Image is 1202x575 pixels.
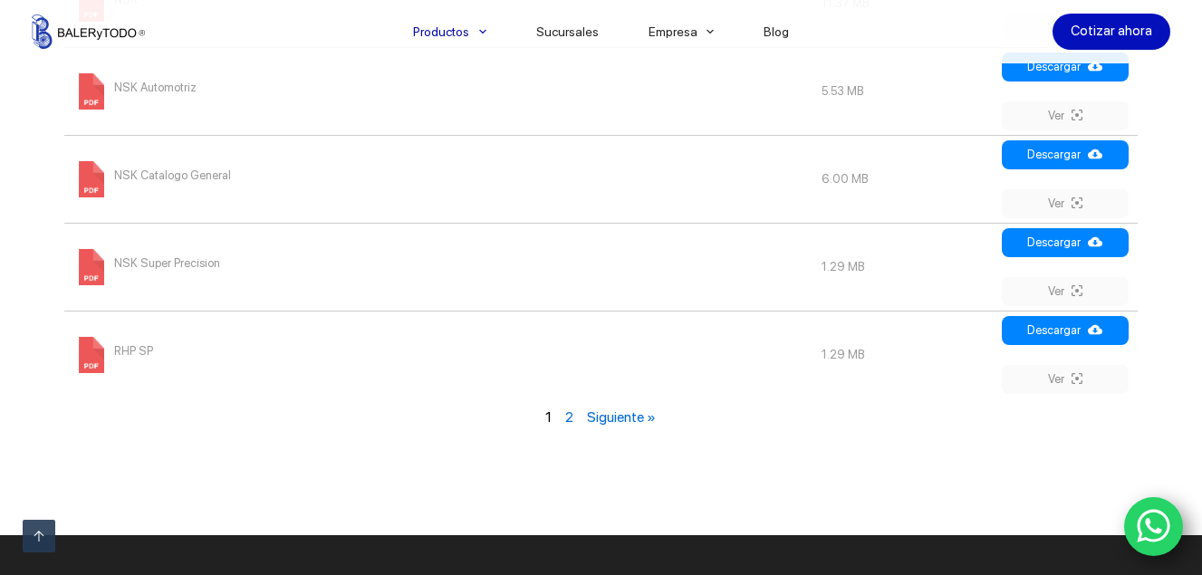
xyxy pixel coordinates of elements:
a: Cotizar ahora [1053,14,1170,50]
a: Descargar [1002,140,1129,169]
td: 1.29 MB [813,311,997,398]
span: RHP SP [114,337,153,366]
a: NSK Automotriz [73,83,197,97]
a: Ver [1002,189,1129,218]
img: Balerytodo [32,14,145,49]
span: NSK Super Precision [114,249,220,278]
a: Ver [1002,277,1129,306]
span: NSK Catalogo General [114,161,231,190]
span: NSK Automotriz [114,73,197,102]
a: Ir arriba [23,520,55,552]
a: Ver [1002,365,1129,394]
a: RHP SP [73,347,153,360]
td: 6.00 MB [813,135,997,223]
a: 2 [565,408,573,426]
a: Siguiente » [587,408,656,426]
a: NSK Super Precision [73,259,220,273]
a: NSK Catalogo General [73,171,231,185]
a: Descargar [1002,316,1129,345]
span: 1 [545,408,552,426]
a: Descargar [1002,228,1129,257]
a: Descargar [1002,53,1129,81]
td: 5.53 MB [813,47,997,135]
a: Ver [1002,101,1129,130]
a: WhatsApp [1124,497,1184,557]
td: 1.29 MB [813,223,997,311]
